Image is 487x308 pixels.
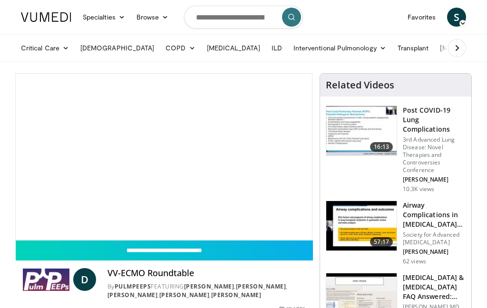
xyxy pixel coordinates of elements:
[326,79,394,91] h4: Related Videos
[107,291,158,299] a: [PERSON_NAME]
[184,6,303,29] input: Search topics, interventions
[288,38,392,58] a: Interventional Pulmonology
[326,106,397,155] img: 667297da-f7fe-4586-84bf-5aeb1aa9adcb.150x105_q85_crop-smart_upscale.jpg
[211,291,262,299] a: [PERSON_NAME]
[201,38,266,58] a: [MEDICAL_DATA]
[131,8,175,27] a: Browse
[236,282,286,290] a: [PERSON_NAME]
[75,38,160,58] a: [DEMOGRAPHIC_DATA]
[73,268,96,291] a: D
[23,268,69,291] img: PulmPEEPs
[403,185,434,193] p: 10.3K views
[159,291,210,299] a: [PERSON_NAME]
[326,106,466,193] a: 16:13 Post COVID-19 Lung Complications 3rd Advanced Lung Disease: Novel Therapies and Controversi...
[403,231,466,246] p: Society for Advanced [MEDICAL_DATA]
[392,38,435,58] a: Transplant
[15,38,75,58] a: Critical Care
[403,258,426,265] p: 62 views
[326,201,466,265] a: 57:17 Airway Complications in [MEDICAL_DATA] Challenges, Clues and S… Society for Advanced [MEDIC...
[160,38,201,58] a: COPD
[403,201,466,229] h3: Airway Complications in [MEDICAL_DATA] Challenges, Clues and S…
[403,136,466,174] p: 3rd Advanced Lung Disease: Novel Therapies and Controversies Conference
[326,201,397,250] img: 01e7c6f6-1739-4525-b7e5-680f7245a7f5.150x105_q85_crop-smart_upscale.jpg
[402,8,441,27] a: Favorites
[21,12,71,22] img: VuMedi Logo
[403,248,466,256] p: [PERSON_NAME]
[403,106,466,134] h3: Post COVID-19 Lung Complications
[370,142,393,152] span: 16:13
[77,8,131,27] a: Specialties
[403,273,466,301] h3: [MEDICAL_DATA] & [MEDICAL_DATA] FAQ Answered: When Should We Intubate & How Do We Adj…
[403,176,466,183] p: [PERSON_NAME]
[16,74,312,240] video-js: Video Player
[447,8,466,27] a: S
[184,282,234,290] a: [PERSON_NAME]
[107,282,305,299] div: By FEATURING , , , ,
[266,38,288,58] a: ILD
[107,268,305,279] h4: VV-ECMO Roundtable
[115,282,151,290] a: PulmPEEPs
[370,237,393,247] span: 57:17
